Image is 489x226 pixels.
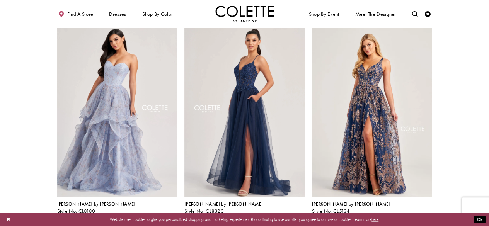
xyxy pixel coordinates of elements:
a: Visit Home Page [215,6,274,22]
a: here [371,216,378,222]
span: [PERSON_NAME] by [PERSON_NAME] [312,201,390,207]
button: Close Dialog [3,214,13,224]
span: Find a store [67,11,94,17]
a: Visit Colette by Daphne Style No. CL8180 Page [57,22,177,197]
a: Toggle search [411,6,419,22]
span: Meet the designer [355,11,396,17]
div: Colette by Daphne Style No. CL8180 [57,201,136,214]
a: Visit Colette by Daphne Style No. CL5134 Page [312,22,432,197]
div: Colette by Daphne Style No. CL8320 [184,201,263,214]
span: Shop by color [142,11,173,17]
img: Colette by Daphne [215,6,274,22]
span: Dresses [109,11,126,17]
a: Visit Colette by Daphne Style No. CL8320 Page [184,22,305,197]
a: Check Wishlist [423,6,432,22]
a: Meet the designer [354,6,398,22]
span: Shop By Event [307,6,341,22]
p: Website uses cookies to give you personalized shopping and marketing experiences. By continuing t... [42,215,447,223]
span: [PERSON_NAME] by [PERSON_NAME] [184,201,263,207]
div: Colette by Daphne Style No. CL5134 [312,201,390,214]
span: Dresses [107,6,128,22]
span: Style No. CL8320 [184,207,224,214]
span: Style No. CL8180 [57,207,95,214]
button: Submit Dialog [474,216,486,223]
span: [PERSON_NAME] by [PERSON_NAME] [57,201,136,207]
span: Shop by color [141,6,174,22]
span: Style No. CL5134 [312,207,350,214]
a: Find a store [57,6,95,22]
span: Shop By Event [309,11,339,17]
